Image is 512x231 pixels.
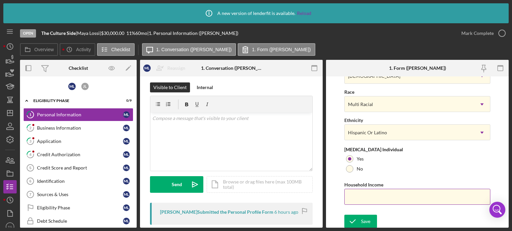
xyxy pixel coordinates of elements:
[274,209,298,215] time: 2025-08-11 19:57
[153,82,187,92] div: Visible to Client
[147,31,238,36] div: | 1. Personal Information ([PERSON_NAME])
[167,61,185,75] div: Reassign
[60,43,95,56] button: Activity
[140,61,192,75] button: MLReassign
[23,201,133,214] a: Eligibility PhaseML
[23,148,133,161] a: 4Credit AuthorizationML
[120,99,132,103] div: 0 / 9
[193,82,216,92] button: Internal
[357,156,364,162] label: Yes
[123,138,130,145] div: M L
[150,176,203,193] button: Send
[69,65,88,71] div: Checklist
[297,11,311,16] a: Reload
[23,108,133,121] a: 1Personal InformationML
[20,43,58,56] button: Overview
[252,47,311,52] label: 1. Form ([PERSON_NAME])
[461,27,494,40] div: Mark Complete
[348,130,387,135] div: Hispanic Or Latino
[23,121,133,135] a: 2Business InformationML
[37,139,123,144] div: Application
[123,111,130,118] div: M L
[29,126,31,130] tspan: 2
[37,178,123,184] div: Identification
[123,125,130,131] div: M L
[34,47,54,52] label: Overview
[123,151,130,158] div: M L
[126,31,135,36] div: 11 %
[29,166,31,170] tspan: 5
[29,192,31,196] tspan: 7
[77,31,101,36] div: Maya Lossi |
[37,192,123,197] div: Sources & Uses
[68,83,76,90] div: M L
[76,47,91,52] label: Activity
[344,215,377,228] button: Save
[348,102,373,107] div: Multi Racial
[29,179,31,183] tspan: 6
[23,174,133,188] a: 6IdentificationML
[29,152,32,157] tspan: 4
[41,30,76,36] b: The Culture Side
[23,161,133,174] a: 5Credit Score and ReportML
[29,112,31,117] tspan: 1
[143,64,151,72] div: M L
[455,27,509,40] button: Mark Complete
[41,31,77,36] div: |
[37,218,123,224] div: Debt Schedule
[197,82,213,92] div: Internal
[344,182,383,187] label: Household Income
[238,43,315,56] button: 1. Form ([PERSON_NAME])
[150,82,190,92] button: Visible to Client
[142,43,236,56] button: 1. Conversation ([PERSON_NAME])
[37,125,123,131] div: Business Information
[123,165,130,171] div: M L
[123,191,130,198] div: M L
[97,43,135,56] button: Checklist
[81,83,89,90] div: J L
[172,176,182,193] div: Send
[37,152,123,157] div: Credit Authorization
[389,65,446,71] div: 1. Form ([PERSON_NAME])
[160,209,273,215] div: [PERSON_NAME] Submitted the Personal Profile Form
[29,139,31,143] tspan: 3
[357,166,363,172] label: No
[37,112,123,117] div: Personal Information
[33,99,115,103] div: Eligibility Phase
[20,29,36,38] div: Open
[135,31,147,36] div: 60 mo
[201,65,262,71] div: 1. Conversation ([PERSON_NAME])
[8,225,12,229] text: TG
[156,47,232,52] label: 1. Conversation ([PERSON_NAME])
[23,135,133,148] a: 3ApplicationML
[37,165,123,171] div: Credit Score and Report
[361,215,370,228] div: Save
[23,214,133,228] a: Debt ScheduleML
[123,178,130,184] div: M L
[344,147,490,152] div: [MEDICAL_DATA] Individual
[23,188,133,201] a: 7Sources & UsesML
[111,47,130,52] label: Checklist
[123,204,130,211] div: M L
[123,218,130,224] div: M L
[201,5,311,22] div: A new version of lenderfit is available.
[489,202,505,218] div: Open Intercom Messenger
[101,31,126,36] div: $30,000.00
[37,205,123,210] div: Eligibility Phase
